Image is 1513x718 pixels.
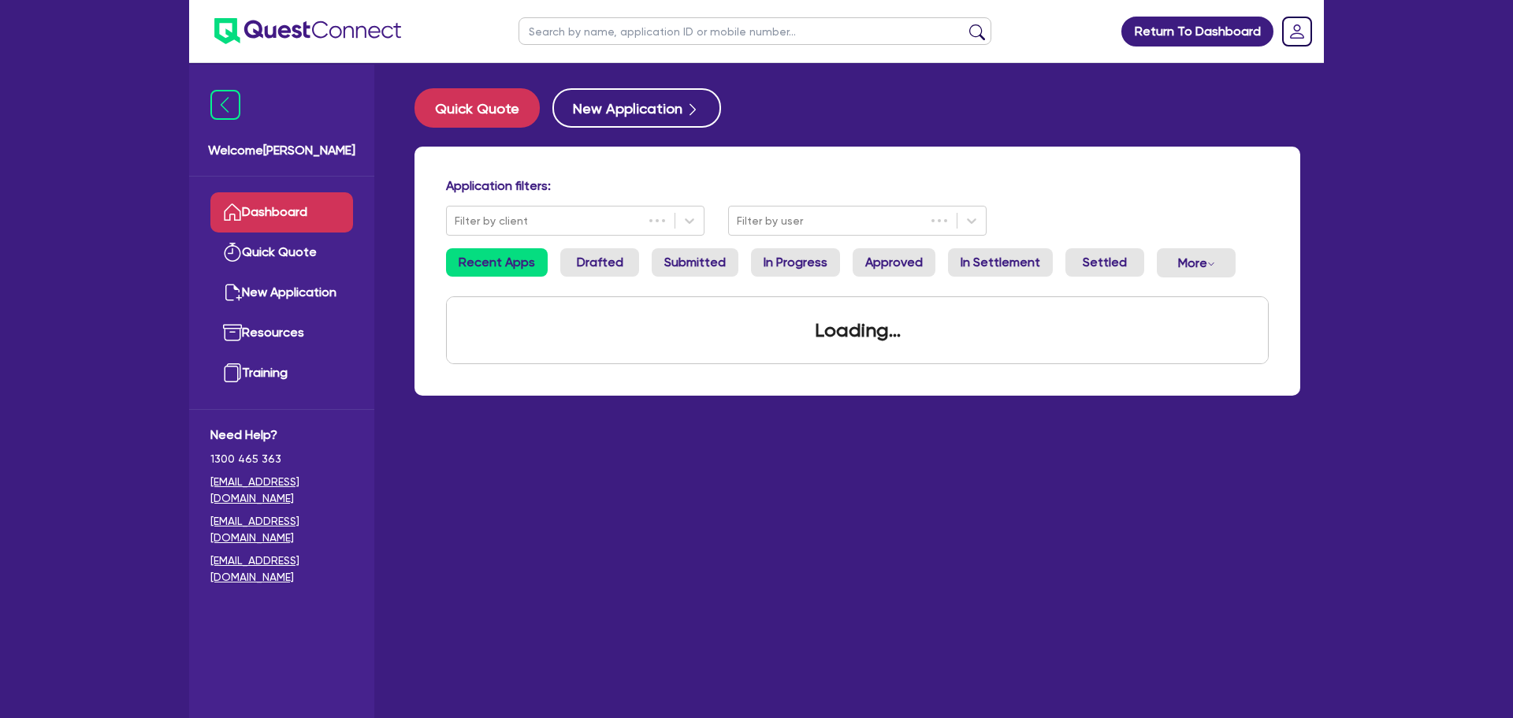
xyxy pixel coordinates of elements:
a: Submitted [652,248,738,277]
a: Training [210,353,353,393]
a: Return To Dashboard [1121,17,1273,47]
a: Recent Apps [446,248,548,277]
span: 1300 465 363 [210,451,353,467]
a: Dashboard [210,192,353,233]
a: In Settlement [948,248,1053,277]
a: Settled [1065,248,1144,277]
div: Loading... [796,297,920,363]
img: quest-connect-logo-blue [214,18,401,44]
a: [EMAIL_ADDRESS][DOMAIN_NAME] [210,513,353,546]
button: Dropdown toggle [1157,248,1236,277]
img: quick-quote [223,243,242,262]
a: Quick Quote [414,88,552,128]
a: New Application [210,273,353,313]
button: New Application [552,88,721,128]
img: resources [223,323,242,342]
input: Search by name, application ID or mobile number... [519,17,991,45]
a: Quick Quote [210,233,353,273]
a: [EMAIL_ADDRESS][DOMAIN_NAME] [210,552,353,586]
img: training [223,363,242,382]
a: [EMAIL_ADDRESS][DOMAIN_NAME] [210,474,353,507]
h4: Application filters: [446,178,1269,193]
button: Quick Quote [414,88,540,128]
a: Resources [210,313,353,353]
a: Approved [853,248,935,277]
span: Need Help? [210,426,353,445]
a: Dropdown toggle [1277,11,1318,52]
img: new-application [223,283,242,302]
a: Drafted [560,248,639,277]
a: In Progress [751,248,840,277]
img: icon-menu-close [210,90,240,120]
span: Welcome [PERSON_NAME] [208,141,355,160]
